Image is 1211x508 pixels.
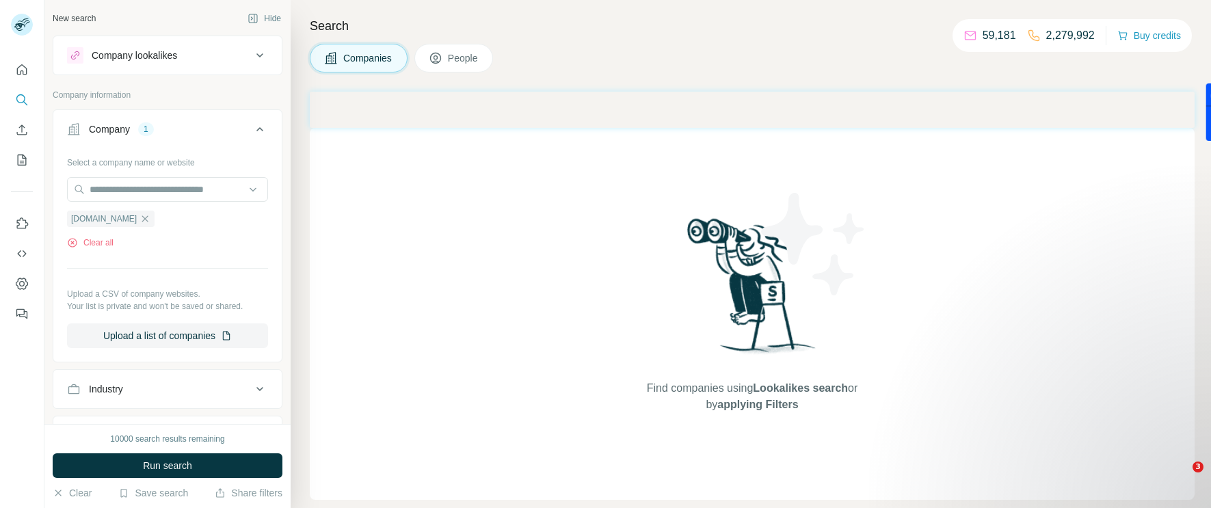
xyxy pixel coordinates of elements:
[11,88,33,112] button: Search
[310,16,1195,36] h4: Search
[11,271,33,296] button: Dashboard
[215,486,282,500] button: Share filters
[11,241,33,266] button: Use Surfe API
[11,148,33,172] button: My lists
[310,92,1195,128] iframe: Banner
[343,51,393,65] span: Companies
[752,183,875,306] img: Surfe Illustration - Stars
[53,113,282,151] button: Company1
[717,399,798,410] span: applying Filters
[138,123,154,135] div: 1
[53,486,92,500] button: Clear
[1193,462,1203,472] span: 3
[53,12,96,25] div: New search
[67,288,268,300] p: Upload a CSV of company websites.
[53,419,282,452] button: HQ location
[11,118,33,142] button: Enrich CSV
[11,57,33,82] button: Quick start
[53,453,282,478] button: Run search
[448,51,479,65] span: People
[238,8,291,29] button: Hide
[71,213,137,225] span: [DOMAIN_NAME]
[89,122,130,136] div: Company
[110,433,224,445] div: 10000 search results remaining
[53,373,282,405] button: Industry
[53,39,282,72] button: Company lookalikes
[89,382,123,396] div: Industry
[1117,26,1181,45] button: Buy credits
[92,49,177,62] div: Company lookalikes
[67,237,114,249] button: Clear all
[143,459,192,472] span: Run search
[983,27,1016,44] p: 59,181
[681,215,823,367] img: Surfe Illustration - Woman searching with binoculars
[53,89,282,101] p: Company information
[643,380,862,413] span: Find companies using or by
[1165,462,1197,494] iframe: Intercom live chat
[67,151,268,169] div: Select a company name or website
[67,323,268,348] button: Upload a list of companies
[11,302,33,326] button: Feedback
[11,211,33,236] button: Use Surfe on LinkedIn
[67,300,268,312] p: Your list is private and won't be saved or shared.
[1046,27,1095,44] p: 2,279,992
[753,382,848,394] span: Lookalikes search
[118,486,188,500] button: Save search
